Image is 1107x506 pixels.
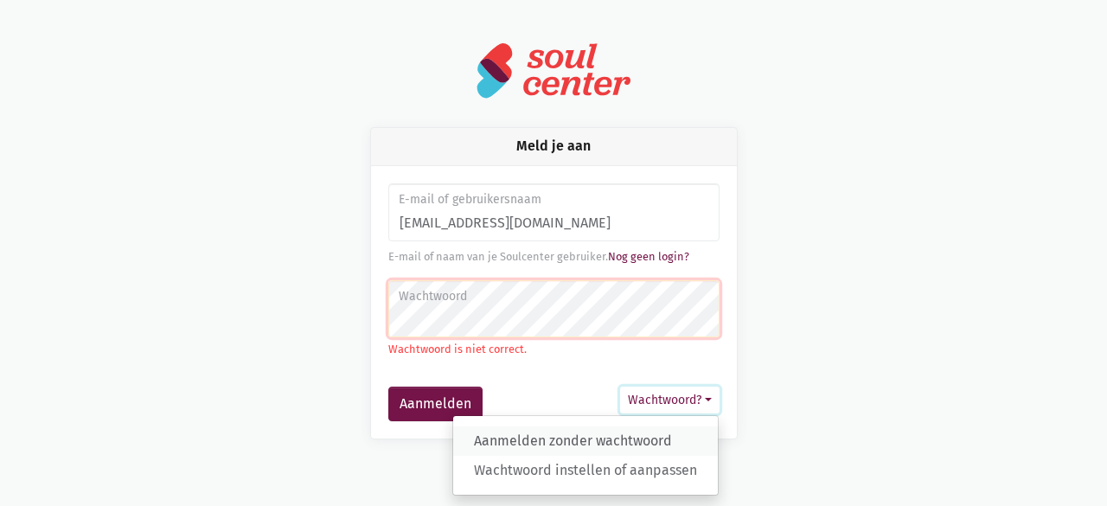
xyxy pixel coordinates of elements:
[399,190,707,209] label: E-mail of gebruikersnaam
[399,287,707,306] label: Wachtwoord
[453,456,718,485] a: Wachtwoord instellen of aanpassen
[388,183,720,421] form: Aanmelden
[371,128,737,165] div: Meld je aan
[388,248,720,266] div: E-mail of naam van je Soulcenter gebruiker.
[476,42,631,99] img: logo-soulcenter-full.svg
[620,387,720,413] button: Wachtwoord?
[453,426,718,456] a: Aanmelden zonder wachtwoord
[452,415,719,496] div: Wachtwoord?
[388,341,720,358] p: Wachtwoord is niet correct.
[388,387,483,421] button: Aanmelden
[608,250,689,263] a: Nog geen login?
